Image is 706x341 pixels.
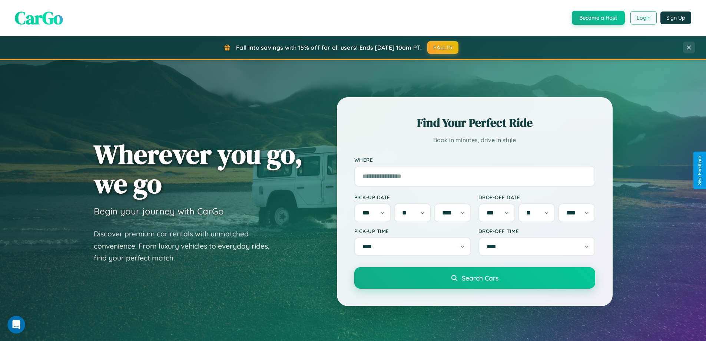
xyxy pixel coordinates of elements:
label: Where [354,157,595,163]
p: Discover premium car rentals with unmatched convenience. From luxury vehicles to everyday rides, ... [94,228,279,264]
label: Drop-off Date [478,194,595,200]
button: Search Cars [354,267,595,289]
span: Fall into savings with 15% off for all users! Ends [DATE] 10am PT. [236,44,422,51]
span: Search Cars [462,274,498,282]
button: FALL15 [427,41,458,54]
button: Sign Up [660,12,691,24]
iframe: Intercom live chat [7,316,25,334]
button: Become a Host [572,11,625,25]
h1: Wherever you go, we go [94,140,303,198]
button: Login [630,11,657,24]
div: Give Feedback [697,155,702,186]
span: CarGo [15,6,63,30]
label: Drop-off Time [478,228,595,234]
p: Book in minutes, drive in style [354,135,595,145]
h3: Begin your journey with CarGo [94,206,224,217]
label: Pick-up Date [354,194,471,200]
h2: Find Your Perfect Ride [354,115,595,131]
label: Pick-up Time [354,228,471,234]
